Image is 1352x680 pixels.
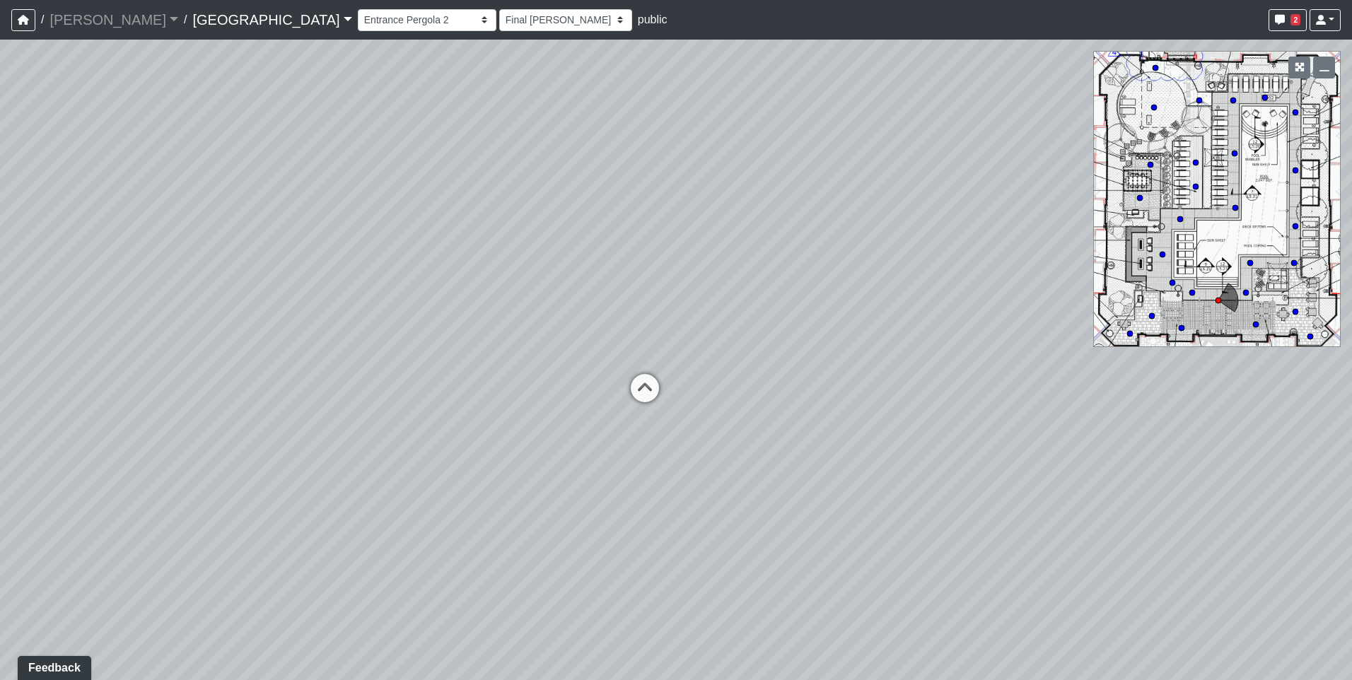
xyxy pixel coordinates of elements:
iframe: Ybug feedback widget [11,652,94,680]
button: 2 [1269,9,1307,31]
span: public [638,13,668,25]
a: [GEOGRAPHIC_DATA] [192,6,351,34]
span: 2 [1290,14,1300,25]
span: / [178,6,192,34]
a: [PERSON_NAME] [49,6,178,34]
span: / [35,6,49,34]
